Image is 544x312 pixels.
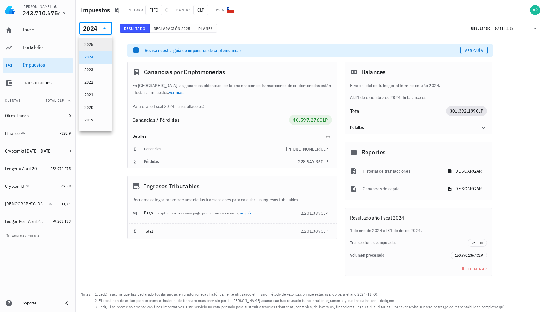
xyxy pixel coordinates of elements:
[321,228,328,234] span: CLP
[84,55,107,60] div: 2024
[476,108,484,114] span: CLP
[3,143,73,159] a: Cryptomkt [DATE]-[DATE] 0
[127,130,337,143] div: Detalles
[153,26,181,31] span: Declaración
[350,253,451,258] div: Volumen procesado
[5,113,29,119] div: Otros Trades
[320,117,328,123] span: CLP
[345,227,492,234] div: 1 de ene de 2024 al 31 de dic de 2024.
[350,125,472,130] div: Detalles
[145,5,162,15] span: FIFO
[61,201,71,206] span: 11,74
[145,47,460,53] div: Revisa nuestra guía de impuestos de criptomonedas
[53,219,71,224] span: -9.263.133
[345,121,492,134] div: Detalles
[450,108,476,114] span: 301.392.199
[5,201,48,207] div: [DEMOGRAPHIC_DATA]
[58,11,65,17] span: CLP
[321,159,328,164] span: CLP
[449,168,482,174] span: descargar
[5,166,42,171] div: Ledger a Abril 2025
[464,48,483,53] span: Ver guía
[69,148,71,153] span: 0
[3,108,73,123] a: Otros Trades 0
[345,208,492,227] div: Resultado año fiscal 2024
[5,148,52,154] div: Cryptomkt [DATE]-[DATE]
[4,233,42,239] button: agregar cuenta
[345,62,492,82] div: Balances
[120,24,150,33] button: Resultado
[194,24,217,33] button: Planes
[127,62,337,82] div: Ganancias por Criptomonedas
[301,228,321,234] span: 2.201.387
[444,183,487,194] button: descargar
[84,80,107,85] div: 2022
[60,131,71,136] span: -328,9
[3,23,73,38] a: Inicio
[23,4,51,9] div: [PERSON_NAME]
[471,24,494,32] div: Resultado:
[460,266,487,271] span: Eliminar
[124,26,145,31] span: Resultado
[84,42,107,47] div: 2025
[350,240,468,245] div: Transacciones computadas
[99,298,505,304] li: El resultado de es tan preciso como el historial de transacciones provisto por ti. [PERSON_NAME] ...
[84,67,107,72] div: 2023
[158,211,253,215] span: criptomonedas como pago por un bien o servicio, .
[150,24,194,33] button: Declaración 2025
[457,264,490,273] button: Eliminar
[23,301,58,306] div: Soporte
[449,186,482,192] span: descargar
[133,134,317,139] div: Detalles
[127,196,337,203] div: Recuerda categorizar correctamente tus transacciones para calcular tus ingresos tributables.
[460,47,488,54] a: Ver guía
[293,117,320,123] span: 40.597.276
[84,92,107,97] div: 2021
[23,27,71,33] div: Inicio
[84,118,107,123] div: 2019
[7,234,40,238] span: agregar cuenta
[99,304,505,310] li: LedgiFi se provee solamente con fines informativos. Este servicio no esta pensado para sustituir ...
[144,147,286,152] div: Ganancias
[3,40,73,55] a: Portafolio
[46,98,64,103] span: Total CLP
[69,113,71,118] span: 0
[3,214,73,229] a: Ledger Post Abril 2025 -9.263.133
[301,210,321,216] span: 2.201.387
[5,131,20,136] div: Binance
[494,25,514,32] div: [DATE] 8:36
[3,58,73,73] a: Impuestos
[497,304,504,309] a: aquí
[350,82,487,89] p: El valor total de tu ledger al término del año 2024.
[83,25,97,32] div: 2024
[169,90,184,95] a: ver más
[193,5,208,15] span: CLP
[76,289,544,312] footer: Notas:
[472,239,483,246] span: 264 txs
[467,22,543,34] div: Resultado:[DATE] 8:36
[99,291,505,298] li: LedgiFi asume que has declarado tus ganancias en criptomonedas históricamente utilizando el mismo...
[363,182,439,196] div: Ganancias de capital
[444,165,487,177] button: descargar
[79,22,112,35] div: 2024
[5,5,15,15] img: LedgiFi
[3,126,73,141] a: Binance -328,9
[181,26,190,31] span: 2025
[321,146,328,152] span: CLP
[239,211,252,215] a: ver guía
[216,8,224,13] div: País
[198,26,213,31] span: Planes
[530,5,540,15] div: avatar
[477,253,483,258] span: CLP
[297,159,321,164] span: -228.947,36
[23,9,58,17] span: 243.710.675
[23,62,71,68] div: Impuestos
[133,117,180,123] span: Ganancias / Pérdidas
[81,5,112,15] h1: Impuestos
[84,105,107,110] div: 2020
[144,210,153,216] span: Pago
[144,159,297,164] div: Pérdidas
[61,184,71,188] span: 49,58
[127,176,337,196] div: Ingresos Tributables
[84,130,107,135] div: 2018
